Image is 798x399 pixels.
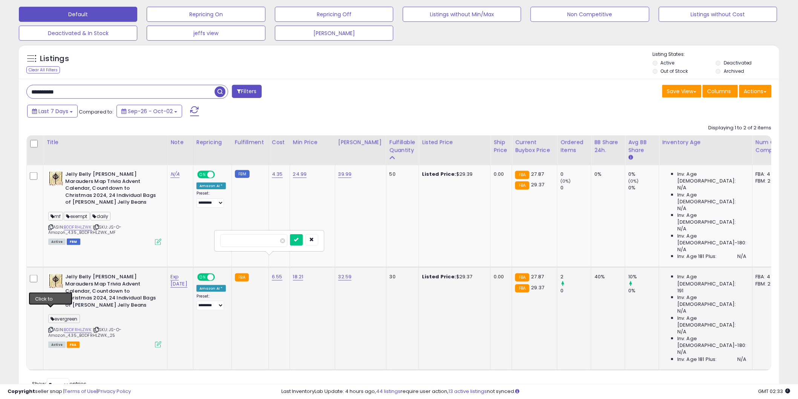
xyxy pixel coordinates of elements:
div: FBA: 4 [756,171,781,178]
b: Listed Price: [422,273,456,280]
span: Inv. Age [DEMOGRAPHIC_DATA]: [677,212,746,226]
a: N/A [170,170,180,178]
div: $29.39 [422,171,485,178]
div: Num of Comp. [756,138,783,154]
button: Save View [662,85,701,98]
small: (0%) [628,178,639,184]
div: Note [170,138,190,146]
div: Min Price [293,138,332,146]
label: Active [661,60,675,66]
div: Last InventoryLab Update: 4 hours ago, require user action, not synced. [282,388,790,395]
b: Jelly Belly [PERSON_NAME] Marauders Map Trivia Advent Calendar, Countdown to Christmas 2024, 24 I... [65,171,157,208]
a: 39.99 [338,170,352,178]
span: Sep-26 - Oct-02 [128,107,173,115]
div: 0 [560,184,591,191]
a: Privacy Policy [98,388,131,395]
span: N/A [677,328,686,335]
b: Jelly Belly [PERSON_NAME] Marauders Map Trivia Advent Calendar, Countdown to Christmas 2024, 24 I... [65,273,157,310]
span: Columns [707,87,731,95]
span: OFF [214,172,226,178]
button: Non Competitive [531,7,649,22]
button: jeffs view [147,26,265,41]
button: Columns [703,85,738,98]
button: Default [19,7,137,22]
small: FBM [235,170,250,178]
a: 24.99 [293,170,307,178]
a: 32.59 [338,273,352,281]
label: Deactivated [724,60,752,66]
label: Out of Stock [661,68,688,74]
span: Show: entries [32,381,86,388]
div: 50 [390,171,413,178]
span: | SKU: JS-O-Amazon_4.35_B0DFRHLZWK_MF [48,224,121,235]
span: Compared to: [79,108,114,115]
span: | SKU: JS-O-Amazon_4.35_B0DFRHLZWK_25 [48,327,121,338]
div: Inventory Age [662,138,749,146]
span: FBM [67,239,80,245]
button: Deactivated & In Stock [19,26,137,41]
div: FBM: 2 [756,178,781,184]
a: B0DFRHLZWK [64,327,92,333]
small: Avg BB Share. [628,154,633,161]
p: Listing States: [653,51,779,58]
span: OFF [214,274,226,281]
div: ASIN: [48,273,161,347]
div: 0.00 [494,171,506,178]
div: BB Share 24h. [594,138,622,154]
a: 13 active listings [449,388,487,395]
div: Ship Price [494,138,509,154]
div: Current Buybox Price [515,138,554,154]
div: Fulfillable Quantity [390,138,416,154]
span: Inv. Age [DEMOGRAPHIC_DATA]: [677,171,746,184]
div: 0 [560,287,591,294]
button: Repricing On [147,7,265,22]
span: All listings currently available for purchase on Amazon [48,342,66,348]
button: Filters [232,85,261,98]
div: 0% [628,287,659,294]
small: FBA [515,273,529,282]
span: N/A [677,308,686,315]
div: Avg BB Share [628,138,656,154]
span: Inv. Age [DEMOGRAPHIC_DATA]: [677,192,746,205]
a: Terms of Use [64,388,97,395]
div: 0% [628,171,659,178]
div: Ordered Items [560,138,588,154]
div: 0.00 [494,273,506,280]
div: $29.37 [422,273,485,280]
h5: Listings [40,54,69,64]
small: (0%) [560,178,571,184]
span: exempt [64,212,89,221]
div: Amazon AI * [196,285,226,292]
span: N/A [677,184,686,191]
div: Listed Price [422,138,487,146]
span: 29.37 [531,181,545,188]
small: FBA [515,171,529,179]
span: All listings currently available for purchase on Amazon [48,239,66,245]
span: Inv. Age [DEMOGRAPHIC_DATA]: [677,315,746,328]
div: 40% [594,273,619,280]
div: Preset: [196,191,226,208]
span: N/A [677,205,686,212]
div: 2 [560,273,591,280]
button: Listings without Min/Max [403,7,521,22]
div: 0% [628,184,659,191]
div: 0 [560,171,591,178]
div: ASIN: [48,171,161,244]
div: Amazon AI * [196,183,226,189]
span: Inv. Age [DEMOGRAPHIC_DATA]: [677,273,746,287]
span: ON [198,274,207,281]
span: N/A [737,253,746,260]
span: 2025-10-10 02:33 GMT [758,388,790,395]
label: Archived [724,68,744,74]
div: Clear All Filters [26,66,60,74]
img: 51S7ruTZjGL._SL40_.jpg [48,273,63,289]
a: 18.21 [293,273,304,281]
a: 44 listings [376,388,401,395]
strong: Copyright [8,388,35,395]
button: [PERSON_NAME] [275,26,393,41]
div: 0% [594,171,619,178]
span: 27.87 [531,273,544,280]
span: N/A [677,226,686,232]
span: Inv. Age 181 Plus: [677,356,717,363]
button: Sep-26 - Oct-02 [117,105,182,118]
